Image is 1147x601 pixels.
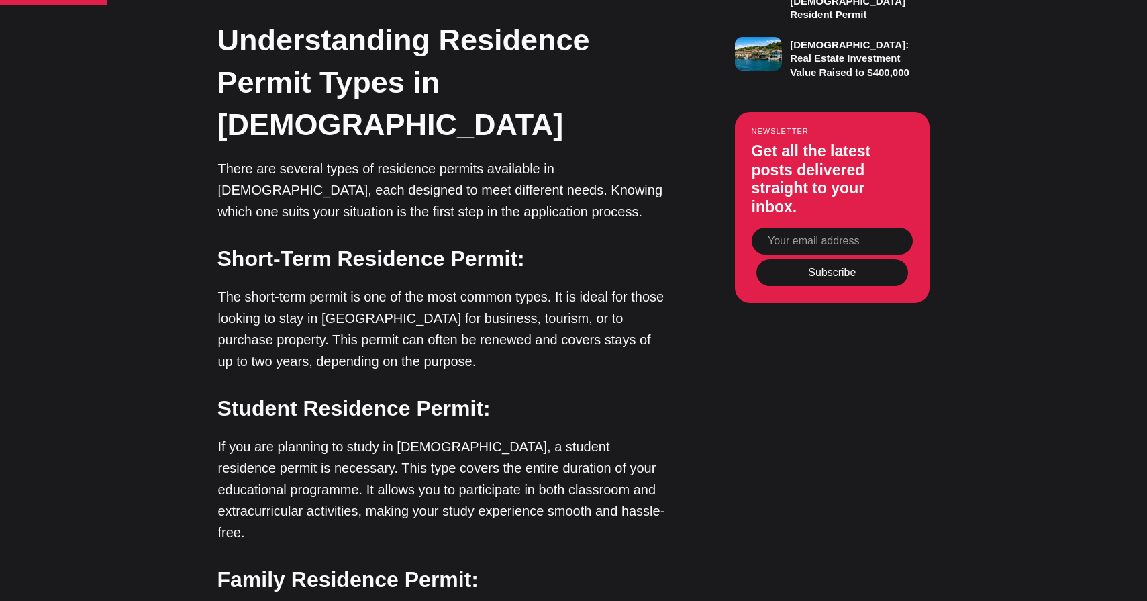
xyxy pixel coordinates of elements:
button: Subscribe [756,259,908,286]
input: Your email address [752,228,913,255]
h3: Get all the latest posts delivered straight to your inbox. [752,142,913,216]
p: There are several types of residence permits available in [DEMOGRAPHIC_DATA], each designed to me... [218,158,668,222]
h3: [DEMOGRAPHIC_DATA]: Real Estate Investment Value Raised to $400,000 [790,39,909,78]
p: The short-term permit is one of the most common types. It is ideal for those looking to stay in [... [218,286,668,372]
small: Newsletter [752,127,913,135]
strong: Understanding Residence Permit Types in [DEMOGRAPHIC_DATA] [217,23,590,142]
strong: Short-Term Residence Permit: [217,246,525,271]
strong: Family Residence Permit: [217,567,479,592]
strong: Student Residence Permit: [217,396,491,420]
a: [DEMOGRAPHIC_DATA]: Real Estate Investment Value Raised to $400,000 [735,31,930,79]
p: If you are planning to study in [DEMOGRAPHIC_DATA], a student residence permit is necessary. This... [218,436,668,543]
